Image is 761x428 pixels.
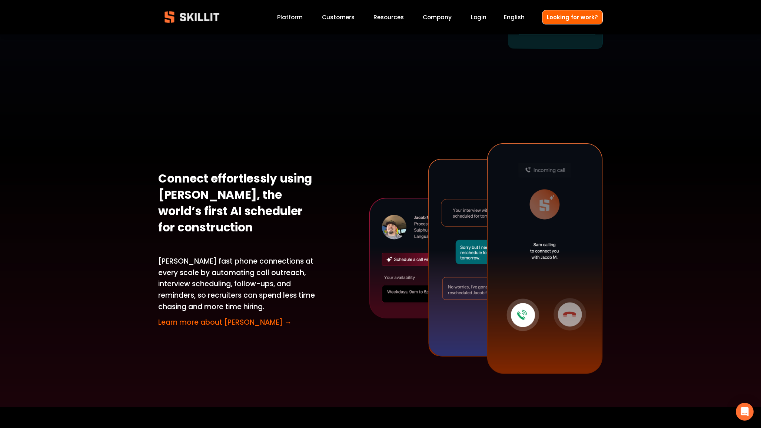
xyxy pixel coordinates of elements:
[471,12,486,22] a: Login
[277,12,303,22] a: Platform
[158,256,321,313] p: [PERSON_NAME] fast phone connections at every scale by automating call outreach, interview schedu...
[542,10,603,24] a: Looking for work?
[373,13,404,21] span: Resources
[158,6,226,28] img: Skillit
[504,12,525,22] div: language picker
[504,13,525,21] span: English
[158,317,292,327] a: Learn more about [PERSON_NAME] →
[158,170,315,238] strong: Connect effortlessly using [PERSON_NAME], the world’s first AI scheduler for construction
[423,12,452,22] a: Company
[373,12,404,22] a: folder dropdown
[736,403,754,421] div: Open Intercom Messenger
[322,12,355,22] a: Customers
